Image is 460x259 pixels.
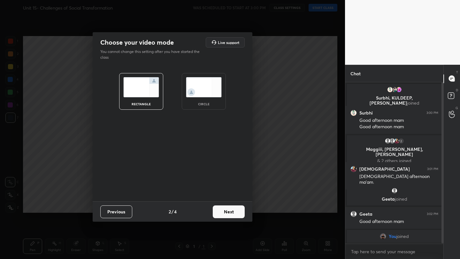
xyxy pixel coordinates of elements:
[186,77,222,97] img: circleScreenIcon.acc0effb.svg
[351,95,438,106] p: Surbhi, KULDEEP, [PERSON_NAME]
[351,158,438,163] p: & 2 others joined
[389,234,396,239] span: You
[394,138,400,144] img: b3c577739f4c4f19bec5f505642ba0ed.22316874_3
[359,117,438,124] div: Good afternoon mam
[359,218,438,225] div: Good afternoon mam
[350,211,357,217] img: default.png
[391,86,398,93] img: 2bca122610534efbb3f9f801cefd2e02.80172750_3
[396,86,402,93] img: f546ac4ffb93485bb7565a1c64828f3c.jpg
[391,188,398,194] img: default.png
[359,211,372,217] h6: Geeta
[100,49,204,60] p: You cannot change this setting after you have started the class
[427,212,438,216] div: 3:02 PM
[427,167,438,171] div: 3:01 PM
[345,65,366,82] p: Chat
[359,174,438,186] div: [DEMOGRAPHIC_DATA] afternoon ma'am.
[389,138,395,144] img: default.png
[456,106,458,110] p: G
[407,100,419,106] span: joined
[359,124,438,130] div: Good afternoon mam
[456,70,458,75] p: T
[123,77,159,97] img: normalScreenIcon.ae25ed63.svg
[351,196,438,202] p: Geeta
[345,83,443,244] div: grid
[387,86,393,93] img: 3
[350,166,357,172] img: b3c577739f4c4f19bec5f505642ba0ed.22316874_3
[350,110,357,116] img: 3
[398,138,404,144] div: 2
[174,208,177,215] h4: 4
[169,208,171,215] h4: 2
[359,110,373,116] h6: Surbhi
[395,196,407,202] span: joined
[213,205,245,218] button: Next
[218,41,239,44] h5: Live support
[351,147,438,157] p: Maggiii, [PERSON_NAME], [PERSON_NAME]
[385,138,391,144] img: default.png
[128,102,154,106] div: rectangle
[100,205,132,218] button: Previous
[426,111,438,115] div: 3:00 PM
[456,88,458,93] p: D
[191,102,217,106] div: circle
[100,38,174,47] h2: Choose your video mode
[380,233,386,240] img: 591878f476c24af985e159e655de506f.jpg
[396,234,409,239] span: joined
[359,166,410,172] h6: [DEMOGRAPHIC_DATA]
[172,208,173,215] h4: /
